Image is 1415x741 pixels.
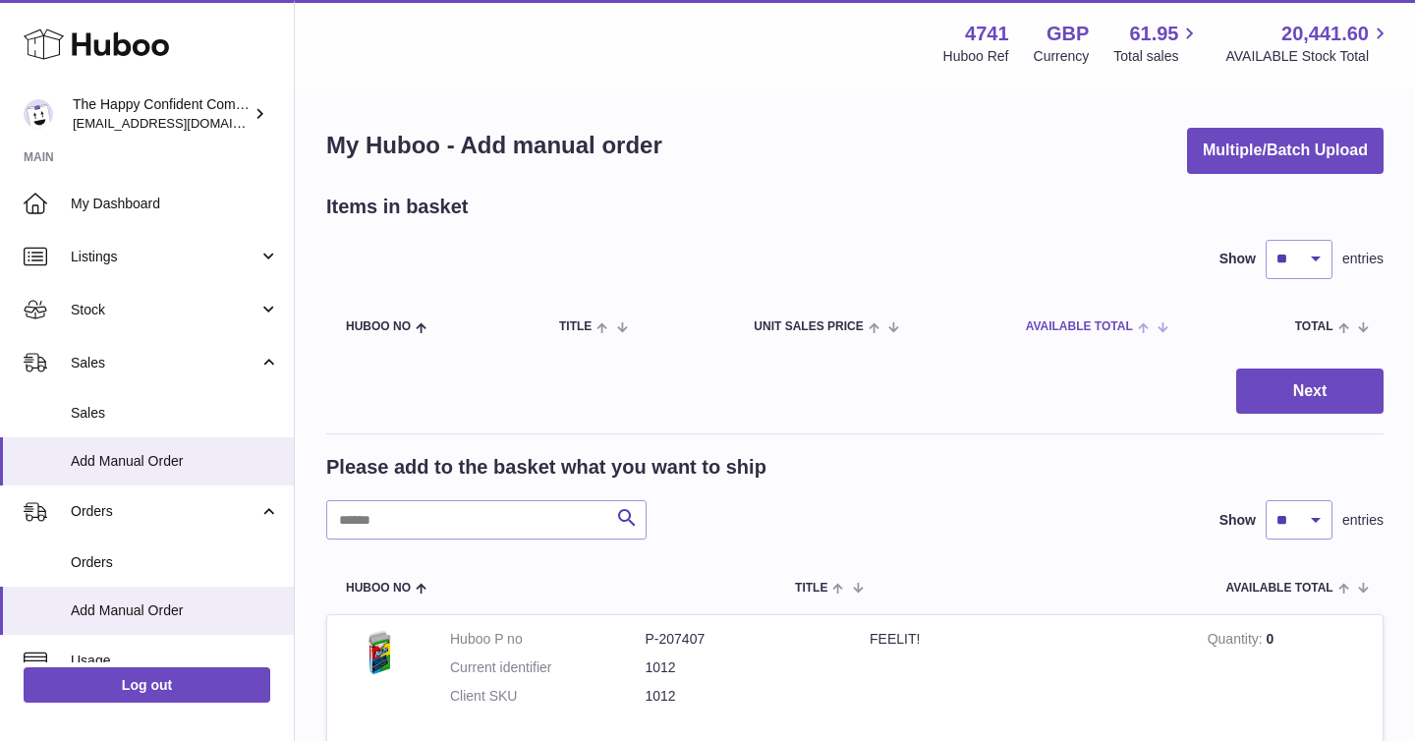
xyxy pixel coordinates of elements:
span: Huboo no [346,320,411,333]
strong: 4741 [965,21,1009,47]
td: 0 [1193,615,1383,730]
h2: Items in basket [326,194,469,220]
button: Multiple/Batch Upload [1187,128,1384,174]
button: Next [1236,369,1384,415]
strong: Quantity [1208,631,1267,652]
h2: Please add to the basket what you want to ship [326,454,766,481]
span: AVAILABLE Total [1226,582,1333,595]
span: Total [1295,320,1333,333]
a: 20,441.60 AVAILABLE Stock Total [1225,21,1391,66]
h1: My Huboo - Add manual order [326,130,662,161]
div: Huboo Ref [943,47,1009,66]
dd: 1012 [646,658,841,677]
span: entries [1342,250,1384,268]
a: 61.95 Total sales [1113,21,1201,66]
span: Total sales [1113,47,1201,66]
span: entries [1342,511,1384,530]
span: 20,441.60 [1281,21,1369,47]
span: [EMAIL_ADDRESS][DOMAIN_NAME] [73,115,289,131]
span: Stock [71,301,258,319]
span: 61.95 [1129,21,1178,47]
span: Listings [71,248,258,266]
a: Log out [24,667,270,703]
span: Add Manual Order [71,601,279,620]
strong: GBP [1047,21,1089,47]
span: Orders [71,553,279,572]
dt: Client SKU [450,687,646,706]
span: Title [559,320,592,333]
dt: Huboo P no [450,630,646,649]
div: Currency [1034,47,1090,66]
img: FEELIT! [342,630,421,677]
span: AVAILABLE Total [1026,320,1133,333]
span: Sales [71,404,279,423]
td: FEELIT! [855,615,1193,730]
div: The Happy Confident Company [73,95,250,133]
span: AVAILABLE Stock Total [1225,47,1391,66]
span: Usage [71,652,279,670]
span: Add Manual Order [71,452,279,471]
dd: P-207407 [646,630,841,649]
img: contact@happyconfident.com [24,99,53,129]
span: Huboo no [346,582,411,595]
label: Show [1219,250,1256,268]
dt: Current identifier [450,658,646,677]
span: Title [795,582,827,595]
span: My Dashboard [71,195,279,213]
dd: 1012 [646,687,841,706]
span: Orders [71,502,258,521]
label: Show [1219,511,1256,530]
span: Unit Sales Price [754,320,863,333]
span: Sales [71,354,258,372]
